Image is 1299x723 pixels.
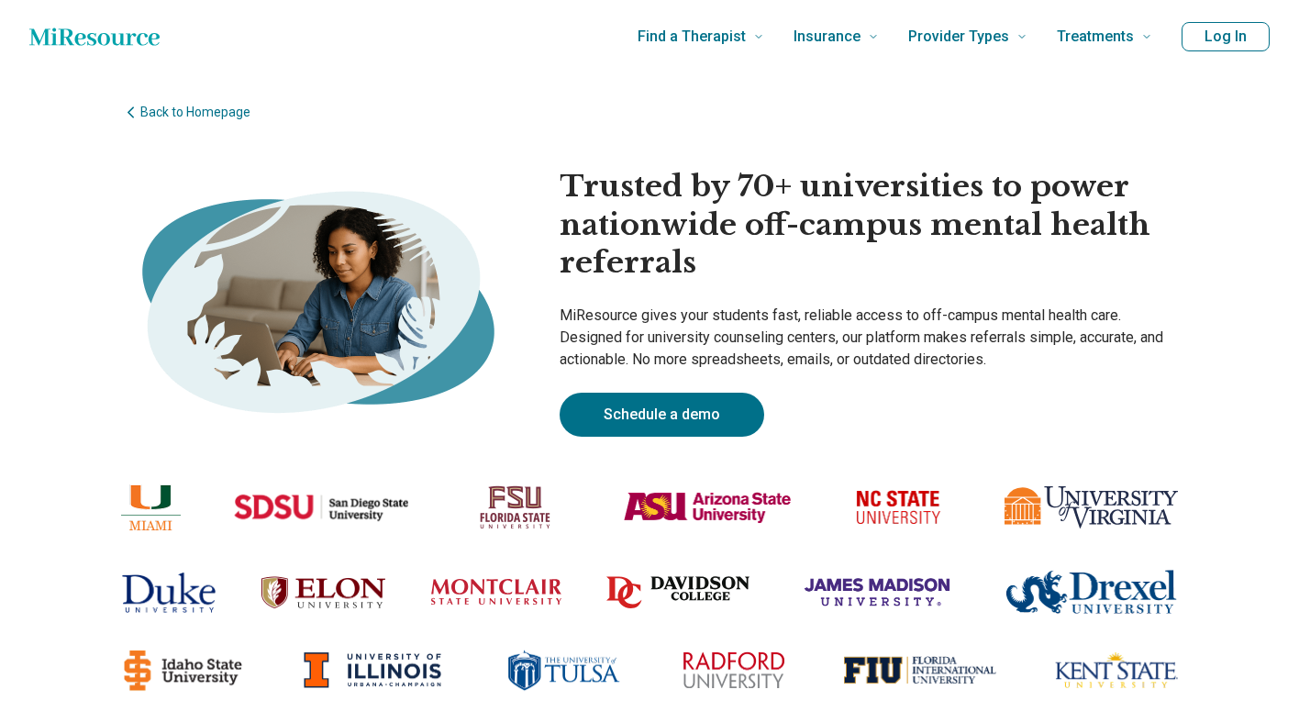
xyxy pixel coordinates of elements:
img: University of Illinois at Urbana-Champaign [304,651,441,689]
img: Radford University [683,651,784,689]
p: MiResource gives your students fast, reliable access to off-campus mental health care. Designed f... [560,305,1178,371]
img: North Carolina State University [845,482,951,533]
img: Drexel University [1005,569,1178,615]
img: Idaho State University [121,647,245,693]
button: Log In [1182,22,1270,51]
span: Insurance [794,24,860,50]
span: Treatments [1057,24,1134,50]
img: Arizona State University [623,491,792,523]
img: Montclair State University [431,579,561,605]
img: University of Miami [121,484,181,530]
img: James Madison University [795,569,959,616]
img: Florida International University [844,656,996,684]
img: Elon University [261,576,385,609]
img: University of Virginia [1005,486,1178,528]
img: Florida State University [461,475,569,539]
img: Davidson College [606,576,749,608]
span: Provider Types [908,24,1009,50]
img: Duke University [121,572,216,613]
span: Find a Therapist [638,24,746,50]
img: San Diego State University [234,487,408,528]
a: Schedule a demo [560,393,764,437]
img: Kent State University [1055,651,1178,688]
img: The University of Tulsa [501,645,625,695]
h1: Trusted by 70+ universities to power nationwide off-campus mental health referrals [560,168,1178,283]
a: Home page [29,18,160,55]
a: Back to Homepage [121,103,1178,122]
